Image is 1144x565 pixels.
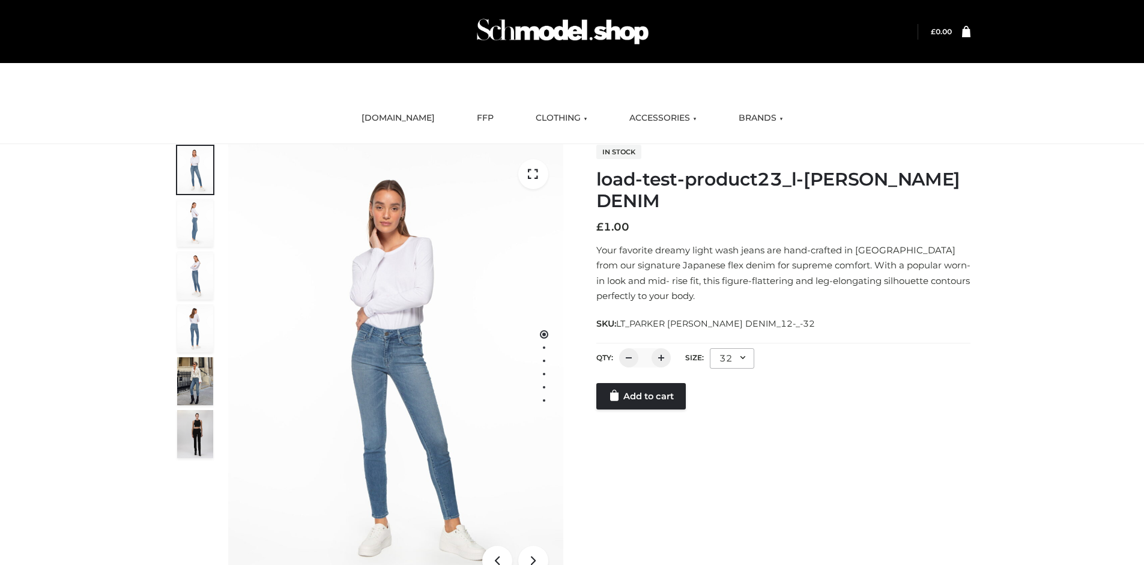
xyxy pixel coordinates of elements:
[596,220,629,234] bdi: 1.00
[473,8,653,55] img: Schmodel Admin 964
[177,410,213,458] img: 49df5f96394c49d8b5cbdcda3511328a.HD-1080p-2.5Mbps-49301101_thumbnail.jpg
[596,220,604,234] span: £
[931,27,936,36] span: £
[596,243,970,304] p: Your favorite dreamy light wash jeans are hand-crafted in [GEOGRAPHIC_DATA] from our signature Ja...
[730,105,792,131] a: BRANDS
[931,27,952,36] bdi: 0.00
[616,318,815,329] span: LT_PARKER [PERSON_NAME] DENIM_12-_-32
[527,105,596,131] a: CLOTHING
[620,105,706,131] a: ACCESSORIES
[931,27,952,36] a: £0.00
[596,145,641,159] span: In stock
[596,169,970,212] h1: load-test-product23_l-[PERSON_NAME] DENIM
[177,304,213,352] img: 2001KLX-Ava-skinny-cove-2-scaled_32c0e67e-5e94-449c-a916-4c02a8c03427.jpg
[177,146,213,194] img: 2001KLX-Ava-skinny-cove-1-scaled_9b141654-9513-48e5-b76c-3dc7db129200.jpg
[710,348,754,369] div: 32
[596,316,816,331] span: SKU:
[177,357,213,405] img: Bowery-Skinny_Cove-1.jpg
[596,383,686,409] a: Add to cart
[685,353,704,362] label: Size:
[468,105,503,131] a: FFP
[596,353,613,362] label: QTY:
[177,252,213,300] img: 2001KLX-Ava-skinny-cove-3-scaled_eb6bf915-b6b9-448f-8c6c-8cabb27fd4b2.jpg
[353,105,444,131] a: [DOMAIN_NAME]
[177,199,213,247] img: 2001KLX-Ava-skinny-cove-4-scaled_4636a833-082b-4702-abec-fd5bf279c4fc.jpg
